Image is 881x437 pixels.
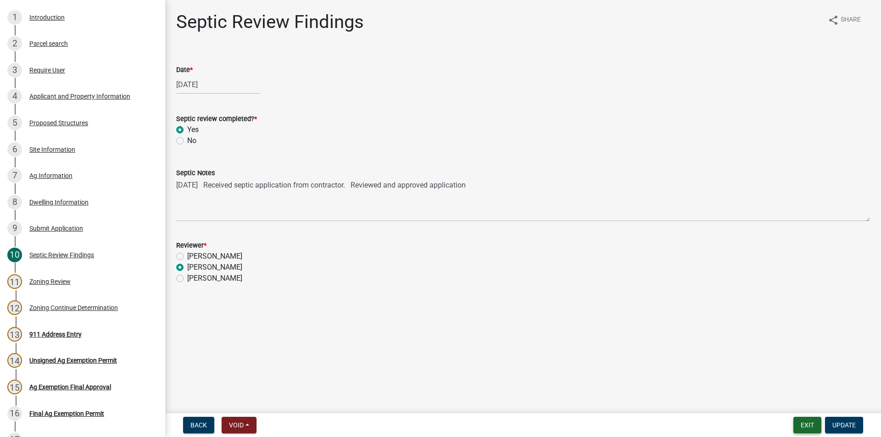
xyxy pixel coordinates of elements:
[828,15,839,26] i: share
[7,89,22,104] div: 4
[29,199,89,205] div: Dwelling Information
[176,170,215,177] label: Septic Notes
[7,327,22,342] div: 13
[832,421,856,429] span: Update
[29,67,65,73] div: Require User
[187,262,242,273] label: [PERSON_NAME]
[7,380,22,394] div: 15
[29,146,75,153] div: Site Information
[7,300,22,315] div: 12
[229,421,244,429] span: Void
[187,124,199,135] label: Yes
[29,172,72,179] div: Ag Information
[176,75,260,94] input: mm/dd/yyyy
[7,168,22,183] div: 7
[29,14,65,21] div: Introduction
[29,410,104,417] div: Final Ag Exemption Permit
[7,248,22,262] div: 10
[29,304,118,311] div: Zoning Continue Determination
[820,11,868,29] button: shareShare
[7,195,22,210] div: 8
[7,36,22,51] div: 2
[176,11,364,33] h1: Septic Review Findings
[183,417,214,433] button: Back
[29,384,111,390] div: Ag Exemption Final Approval
[825,417,863,433] button: Update
[29,225,83,232] div: Submit Application
[187,273,242,284] label: [PERSON_NAME]
[29,40,68,47] div: Parcel search
[7,116,22,130] div: 5
[7,353,22,368] div: 14
[29,93,130,100] div: Applicant and Property Information
[176,243,206,249] label: Reviewer
[187,135,196,146] label: No
[793,417,821,433] button: Exit
[29,331,82,337] div: 911 Address Entry
[29,252,94,258] div: Septic Review Findings
[29,278,71,285] div: Zoning Review
[222,417,256,433] button: Void
[176,116,257,122] label: Septic review completed?
[7,221,22,236] div: 9
[7,142,22,157] div: 6
[29,120,88,126] div: Proposed Structures
[7,63,22,77] div: 3
[7,10,22,25] div: 1
[190,421,207,429] span: Back
[841,15,861,26] span: Share
[29,357,117,364] div: Unsigned Ag Exemption Permit
[176,67,193,73] label: Date
[7,274,22,289] div: 11
[7,406,22,421] div: 16
[187,251,242,262] label: [PERSON_NAME]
